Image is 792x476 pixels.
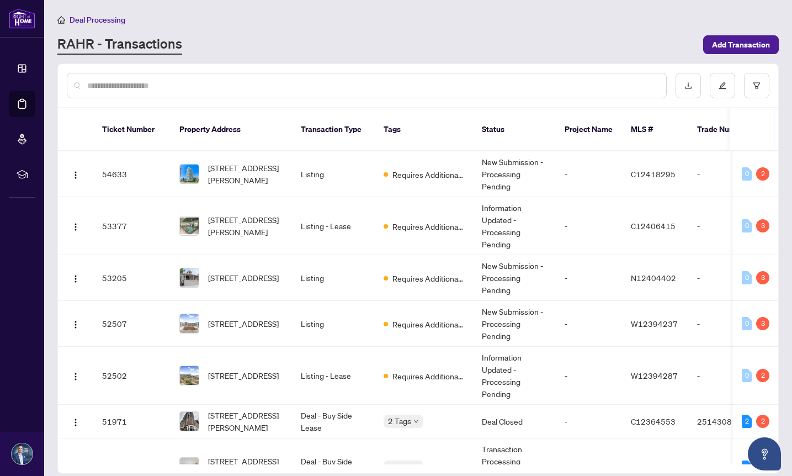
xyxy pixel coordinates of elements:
th: MLS # [622,108,688,151]
img: thumbnail-img [180,268,199,287]
span: 3 Tags [388,461,411,473]
button: filter [744,73,769,98]
th: Tags [375,108,473,151]
div: 2 [742,461,752,474]
button: Logo [67,165,84,183]
div: 3 [756,271,769,284]
span: [STREET_ADDRESS] [208,369,279,382]
span: 2 Tags [388,415,411,427]
span: Requires Additional Docs [392,318,464,330]
span: download [684,82,692,89]
span: N12404402 [631,273,676,283]
button: Logo [67,269,84,287]
td: Listing [292,151,375,197]
button: Open asap [748,437,781,470]
td: - [556,405,622,438]
button: Logo [67,412,84,430]
img: thumbnail-img [180,412,199,431]
span: [STREET_ADDRESS] [208,318,279,330]
td: New Submission - Processing Pending [473,151,556,197]
span: C12406415 [631,221,676,231]
img: Logo [71,274,80,283]
td: New Submission - Processing Pending [473,255,556,301]
a: RAHR - Transactions [57,35,182,55]
td: Listing [292,255,375,301]
th: Transaction Type [292,108,375,151]
img: Logo [71,464,80,473]
button: Logo [67,315,84,332]
td: Deal - Buy Side Lease [292,405,375,438]
img: Logo [71,320,80,329]
td: - [556,255,622,301]
td: 52507 [93,301,171,347]
span: down [413,419,419,424]
img: thumbnail-img [180,314,199,333]
span: filter [753,82,761,89]
button: Logo [67,217,84,235]
span: [STREET_ADDRESS][PERSON_NAME] [208,214,283,238]
td: Deal Closed [473,405,556,438]
td: 53377 [93,197,171,255]
td: - [556,347,622,405]
button: edit [710,73,735,98]
div: 0 [742,271,752,284]
td: Listing - Lease [292,197,375,255]
div: 2 [756,415,769,428]
td: - [688,151,766,197]
span: Requires Additional Docs [392,370,464,382]
td: - [688,301,766,347]
td: - [688,197,766,255]
button: Add Transaction [703,35,779,54]
td: New Submission - Processing Pending [473,301,556,347]
td: Information Updated - Processing Pending [473,197,556,255]
img: thumbnail-img [180,165,199,183]
button: Logo [67,458,84,476]
span: W12394287 [631,371,678,380]
div: 0 [742,167,752,181]
span: Deal Processing [70,15,125,25]
span: [STREET_ADDRESS] [208,272,279,284]
td: - [688,347,766,405]
div: 2 [756,369,769,382]
td: 54633 [93,151,171,197]
span: W12394237 [631,319,678,329]
span: edit [719,82,726,89]
td: 2514308 [688,405,766,438]
div: 3 [756,219,769,232]
td: Information Updated - Processing Pending [473,347,556,405]
th: Project Name [556,108,622,151]
img: Logo [71,171,80,179]
div: 2 [742,415,752,428]
span: C12418295 [631,169,676,179]
td: - [556,197,622,255]
span: Add Transaction [712,36,770,54]
span: Requires Additional Docs [392,272,464,284]
div: 2 [756,167,769,181]
td: Listing [292,301,375,347]
img: logo [9,8,35,29]
th: Property Address [171,108,292,151]
button: Logo [67,367,84,384]
span: home [57,16,65,24]
span: Requires Additional Docs [392,220,464,232]
div: 0 [742,219,752,232]
img: Profile Icon [12,443,33,464]
th: Ticket Number [93,108,171,151]
div: 3 [756,317,769,330]
th: Trade Number [688,108,766,151]
img: Logo [71,372,80,381]
button: download [676,73,701,98]
span: C12364553 [631,416,676,426]
td: - [688,255,766,301]
td: - [556,301,622,347]
div: 0 [742,317,752,330]
img: thumbnail-img [180,216,199,235]
th: Status [473,108,556,151]
span: C12328398 [631,462,676,472]
span: Requires Additional Docs [392,168,464,181]
span: [STREET_ADDRESS][PERSON_NAME] [208,162,283,186]
img: Logo [71,223,80,231]
img: Logo [71,418,80,427]
td: 53205 [93,255,171,301]
td: 52502 [93,347,171,405]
